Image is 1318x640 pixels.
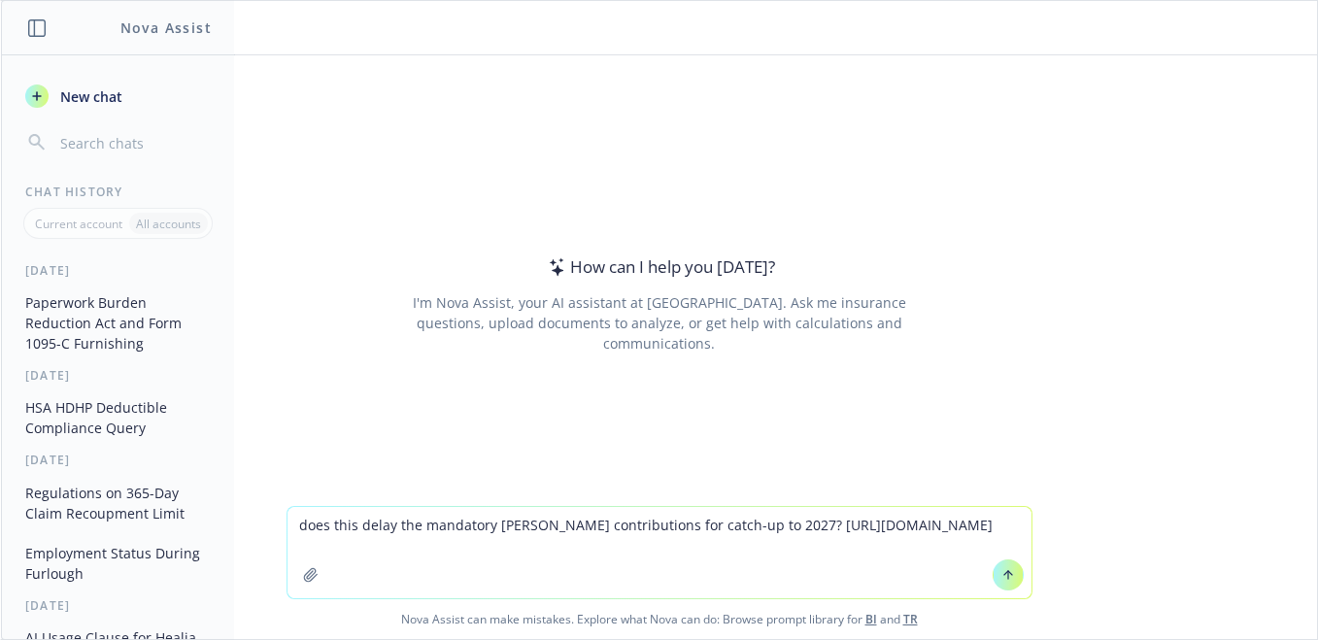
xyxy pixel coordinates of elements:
div: I'm Nova Assist, your AI assistant at [GEOGRAPHIC_DATA]. Ask me insurance questions, upload docum... [386,292,932,354]
button: Paperwork Burden Reduction Act and Form 1095-C Furnishing [17,286,219,359]
button: Employment Status During Furlough [17,537,219,589]
div: Chat History [2,184,234,200]
span: New chat [56,86,122,107]
div: [DATE] [2,452,234,468]
button: New chat [17,79,219,114]
h1: Nova Assist [120,17,212,38]
button: HSA HDHP Deductible Compliance Query [17,391,219,444]
textarea: does this delay the mandatory [PERSON_NAME] contributions for catch-up to 2027? [URL][DOMAIN_NAME] [287,507,1031,598]
p: All accounts [136,216,201,232]
button: Regulations on 365-Day Claim Recoupment Limit [17,477,219,529]
input: Search chats [56,129,211,156]
a: BI [865,611,877,627]
p: Current account [35,216,122,232]
div: [DATE] [2,597,234,614]
a: TR [903,611,918,627]
div: [DATE] [2,367,234,384]
div: How can I help you [DATE]? [543,254,775,280]
div: [DATE] [2,262,234,279]
span: Nova Assist can make mistakes. Explore what Nova can do: Browse prompt library for and [9,599,1309,639]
